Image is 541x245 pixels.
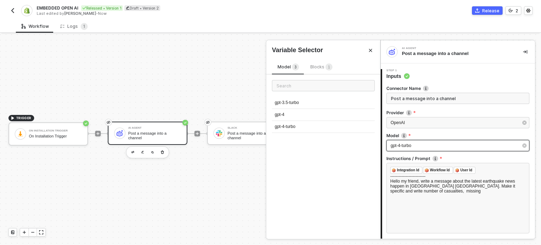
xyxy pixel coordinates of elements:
[386,238,529,244] label: API Key
[401,133,407,139] img: icon-info
[64,11,96,16] span: [PERSON_NAME]
[392,168,396,172] img: fieldIcon
[433,156,438,161] img: icon-info
[22,230,26,234] span: icon-play
[366,46,375,55] button: Close
[10,8,15,13] img: back
[455,168,459,172] img: fieldIcon
[386,85,529,91] label: Connector Name
[516,8,518,14] div: 2
[397,167,419,173] div: Integration Id
[81,5,123,11] div: Released • Version 1
[8,6,17,15] button: back
[386,73,410,80] span: Inputs
[294,65,297,69] span: 3
[24,7,30,14] img: integration-icon
[391,120,405,125] span: OpenAI
[386,110,529,116] label: Provider
[272,109,375,121] div: gpt-4
[523,50,527,54] span: icon-collapse-right
[425,168,428,172] img: fieldIcon
[21,24,49,29] div: Workflow
[386,155,529,161] label: Instructions / Prompt
[37,5,78,11] span: EMBEDDED OPEN AI
[124,5,160,11] div: Draft • Version 2
[406,110,412,116] img: icon-info
[83,24,85,29] span: 1
[460,167,472,173] div: User Id
[272,80,375,91] input: Search
[391,143,411,148] span: gpt-4-turbo
[430,167,450,173] div: Workflow Id
[31,230,35,234] span: icon-minus
[402,47,508,50] div: AI Agent
[325,63,332,71] sup: 1
[404,239,410,244] img: icon-info
[81,23,88,30] sup: 1
[390,179,516,194] span: Hello my friend, write a message about the latest earthquake news happen in [GEOGRAPHIC_DATA] [GE...
[390,174,425,179] span: -------------------------
[386,69,410,72] span: Step 1
[526,8,530,13] span: icon-settings
[272,121,375,133] div: gpt-4-turbo
[39,230,43,234] span: icon-expand
[475,8,479,13] span: icon-commerce
[402,50,512,57] div: Post a message into a channel
[386,133,529,139] label: Model
[60,23,88,30] div: Logs
[126,6,130,10] span: icon-edit
[386,93,529,104] input: Enter description
[278,64,299,69] span: Model
[310,64,332,69] span: Blocks
[37,11,270,16] div: Last edited by - Now
[328,65,330,69] span: 1
[472,6,503,15] button: Release
[482,8,499,14] div: Release
[272,97,375,109] div: gpt-3.5-turbo
[389,49,395,55] img: integration-icon
[509,8,513,13] span: icon-versioning
[292,63,299,71] sup: 3
[272,46,323,55] div: Variable Selector
[505,6,521,15] button: 2
[423,86,429,91] img: icon-info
